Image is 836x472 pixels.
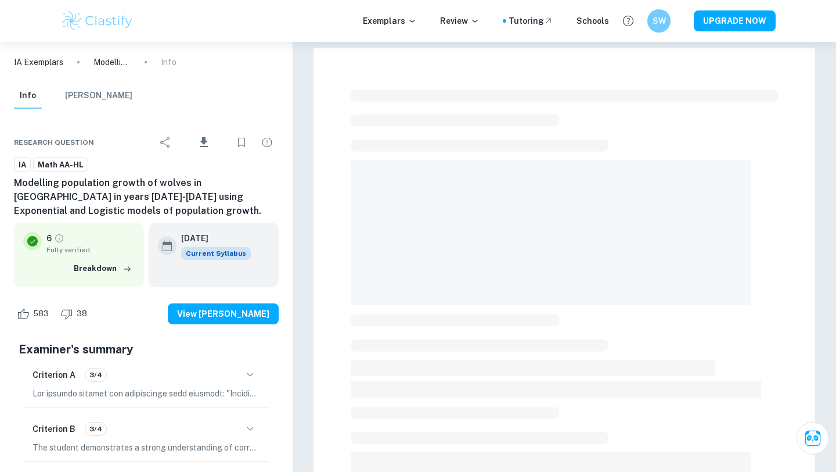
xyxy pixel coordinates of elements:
span: 3/4 [85,370,106,380]
p: 6 [46,232,52,245]
span: Research question [14,137,94,148]
a: Schools [576,15,609,27]
span: Fully verified [46,245,135,255]
p: Review [440,15,480,27]
button: View [PERSON_NAME] [168,303,279,324]
a: Grade fully verified [54,233,64,244]
p: Lor ipsumdo sitamet con adipiscinge sedd eiusmodt: "Incididuntut", "Laboreetdolo", mag "Aliquaeni... [33,387,260,400]
div: Download [179,127,228,158]
button: UPGRADE NOW [694,10,776,31]
span: Current Syllabus [181,247,251,260]
a: IA Exemplars [14,56,63,69]
span: 3/4 [85,424,106,434]
button: [PERSON_NAME] [65,83,132,109]
div: Dislike [57,305,93,323]
button: Help and Feedback [618,11,638,31]
span: 38 [70,308,93,320]
div: Share [154,131,177,154]
div: Report issue [255,131,279,154]
button: Ask Clai [797,422,829,455]
p: Exemplars [363,15,417,27]
h6: Modelling population growth of wolves in [GEOGRAPHIC_DATA] in years [DATE]-[DATE] using Exponenti... [14,176,279,218]
a: IA [14,158,31,172]
div: Bookmark [230,131,253,154]
h6: SW [653,15,666,27]
button: Breakdown [71,260,135,277]
span: Math AA-HL [34,159,88,171]
button: SW [647,9,671,33]
p: Modelling population growth of wolves in [GEOGRAPHIC_DATA] in years [DATE]-[DATE] using Exponenti... [93,56,131,69]
h6: [DATE] [181,232,242,245]
p: The student demonstrates a strong understanding of correct mathematical notation, symbols, and te... [33,441,260,454]
div: This exemplar is based on the current syllabus. Feel free to refer to it for inspiration/ideas wh... [181,247,251,260]
span: IA [15,159,30,171]
h6: Criterion B [33,423,75,435]
p: Info [161,56,176,69]
span: 583 [27,308,55,320]
a: Tutoring [509,15,553,27]
div: Like [14,305,55,323]
h5: Examiner's summary [19,341,274,358]
button: Info [14,83,42,109]
h6: Criterion A [33,369,75,381]
img: Clastify logo [60,9,134,33]
a: Math AA-HL [33,158,88,172]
